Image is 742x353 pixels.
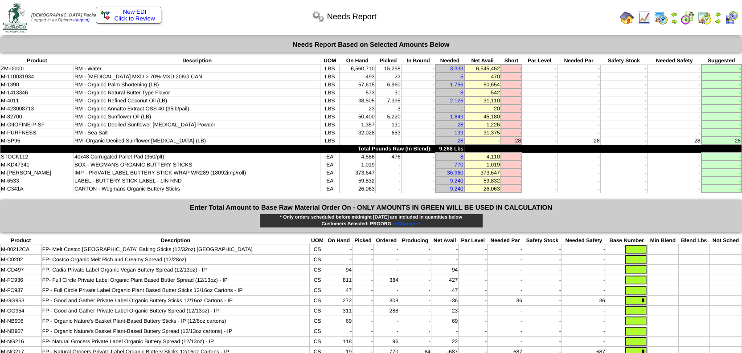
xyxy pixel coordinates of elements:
td: - [600,169,648,177]
td: FP- Cadia Private Label Organic Vegan Buttery Spread (12/13oz) - IP [41,265,309,275]
td: - [464,137,501,145]
th: Picked [353,237,374,244]
td: BOX - WEGMANS ORGANIC BUTTERY STICKS [74,161,320,169]
th: Product [0,237,42,244]
a: 28 [457,138,463,144]
td: 373,647 [340,169,375,177]
td: - [701,65,742,73]
a: 8 [460,89,463,96]
td: - [353,244,374,255]
td: - [353,255,374,265]
td: - [401,137,435,145]
td: 542 [464,89,501,97]
td: - [353,265,374,275]
td: - [701,185,742,193]
img: calendarinout.gif [697,11,712,25]
td: - [375,185,401,193]
td: - [600,121,648,129]
th: Needed Safety [648,57,701,65]
td: - [501,177,522,185]
img: arrowleft.gif [671,11,678,18]
td: LBS [320,73,340,81]
td: - [562,255,606,265]
td: 6,960 [375,81,401,89]
th: Short [501,57,522,65]
td: - [600,129,648,137]
td: 6,545,452 [464,65,501,73]
td: M-4011 [0,97,74,105]
td: M-GIIOFINE-P-SF [0,121,74,129]
td: - [401,161,435,169]
a: 770 [455,162,463,168]
td: - [648,73,701,81]
td: - [459,244,488,255]
td: - [557,105,600,113]
td: - [701,153,742,161]
td: - [562,244,606,255]
td: EA [320,161,340,169]
th: Par Level [459,237,488,244]
td: EA [320,177,340,185]
td: - [375,169,401,177]
td: - [648,65,701,73]
td: M-6533 [0,177,74,185]
td: - [459,255,488,265]
td: - [459,265,488,275]
th: Not Sched [709,237,742,244]
td: 59,832 [464,177,501,185]
a: New EDI Click to Review [101,8,156,22]
img: arrowleft.gif [714,11,722,18]
td: - [399,244,431,255]
td: - [557,121,600,129]
td: FP- Melt Costco [GEOGRAPHIC_DATA] Baking Sticks (12/32oz) [GEOGRAPHIC_DATA] [41,244,309,255]
td: - [600,153,648,161]
td: - [501,65,522,73]
td: - [600,105,648,113]
td: Total Pounds Raw (In Blend): 9,268 Lbs [0,145,464,153]
td: - [557,97,600,105]
a: 9,240 [450,186,463,192]
td: 50,654 [464,81,501,89]
td: - [701,129,742,137]
td: - [522,137,557,145]
th: Net Avail [464,57,501,65]
a: 5 [460,73,463,80]
td: EA [320,169,340,177]
th: Needed [435,57,464,65]
th: Blend Lbs [678,237,709,244]
th: Product [0,57,74,65]
td: 3 [375,105,401,113]
td: - [431,244,459,255]
td: - [557,89,600,97]
td: - [501,153,522,161]
td: - [501,89,522,97]
a: 1,756 [450,81,463,88]
td: 5,220 [375,113,401,121]
td: - [600,81,648,89]
th: Min Blend [648,237,679,244]
img: calendarcustomer.gif [724,11,738,25]
img: workflow.png [311,9,325,24]
td: 6,560,710 [340,65,375,73]
td: EA [320,185,340,193]
td: - [401,89,435,97]
td: LBS [320,97,340,105]
td: FP- Costco Organic Melt Rich and Creamy Spread (12/28oz) [41,255,309,265]
th: Needed Par [557,57,600,65]
td: - [600,137,648,145]
td: - [701,121,742,129]
td: 28 [701,137,742,145]
td: - [522,121,557,129]
td: - [557,81,600,89]
td: RM -Organic Deoiled Sunflower [MEDICAL_DATA] (LB) [74,137,320,145]
td: 28 [501,137,522,145]
td: M-82700 [0,113,74,121]
td: 1,019 [464,161,501,169]
td: 28 [557,137,600,145]
td: - [401,73,435,81]
td: - [522,129,557,137]
a: 2,126 [450,97,463,104]
td: 23 [340,105,375,113]
td: - [522,81,557,89]
td: 1,226 [464,121,501,129]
